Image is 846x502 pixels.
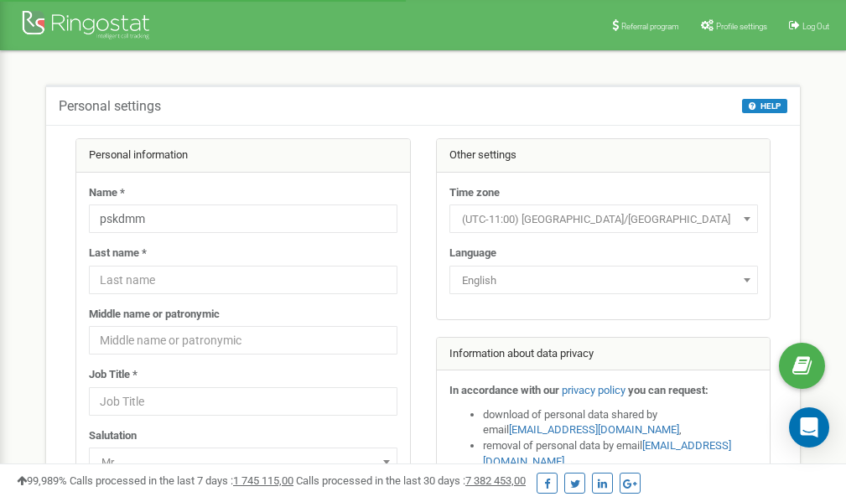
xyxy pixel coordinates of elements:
span: Mr. [89,448,397,476]
a: [EMAIL_ADDRESS][DOMAIN_NAME] [509,423,679,436]
li: removal of personal data by email , [483,438,758,469]
span: (UTC-11:00) Pacific/Midway [455,208,752,231]
span: Calls processed in the last 30 days : [296,474,526,487]
span: Calls processed in the last 7 days : [70,474,293,487]
li: download of personal data shared by email , [483,407,758,438]
span: Referral program [621,22,679,31]
label: Language [449,246,496,261]
label: Salutation [89,428,137,444]
div: Information about data privacy [437,338,771,371]
u: 1 745 115,00 [233,474,293,487]
label: Job Title * [89,367,138,383]
span: 99,989% [17,474,67,487]
label: Last name * [89,246,147,261]
label: Time zone [449,185,500,201]
span: Mr. [95,451,392,474]
strong: you can request: [628,384,708,396]
button: HELP [742,99,787,113]
div: Personal information [76,139,410,173]
u: 7 382 453,00 [465,474,526,487]
label: Name * [89,185,125,201]
a: privacy policy [562,384,625,396]
label: Middle name or patronymic [89,307,220,323]
h5: Personal settings [59,99,161,114]
div: Other settings [437,139,771,173]
input: Name [89,204,397,233]
span: (UTC-11:00) Pacific/Midway [449,204,758,233]
input: Middle name or patronymic [89,326,397,355]
span: Profile settings [716,22,767,31]
span: English [455,269,752,292]
span: Log Out [802,22,829,31]
span: English [449,266,758,294]
div: Open Intercom Messenger [789,407,829,448]
input: Last name [89,266,397,294]
input: Job Title [89,387,397,416]
strong: In accordance with our [449,384,559,396]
